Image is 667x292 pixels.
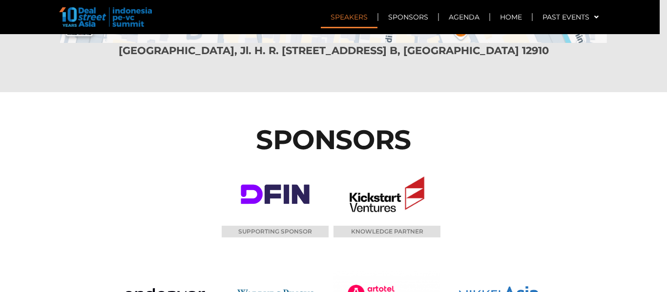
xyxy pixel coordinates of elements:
a: Home [490,6,532,28]
a: Past Events [533,6,608,28]
h3: [GEOGRAPHIC_DATA], Jl. H. R. [STREET_ADDRESS] B, [GEOGRAPHIC_DATA] 12910 [60,43,607,58]
h2: SPONSORS [60,126,607,153]
figcaption: SUPPORTING SPONSOR [222,226,329,237]
a: Sponsors [378,6,438,28]
a: Agenda [439,6,489,28]
a: Speakers [321,6,377,28]
figcaption: KNOWLEDGE PARTNER [333,226,440,237]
